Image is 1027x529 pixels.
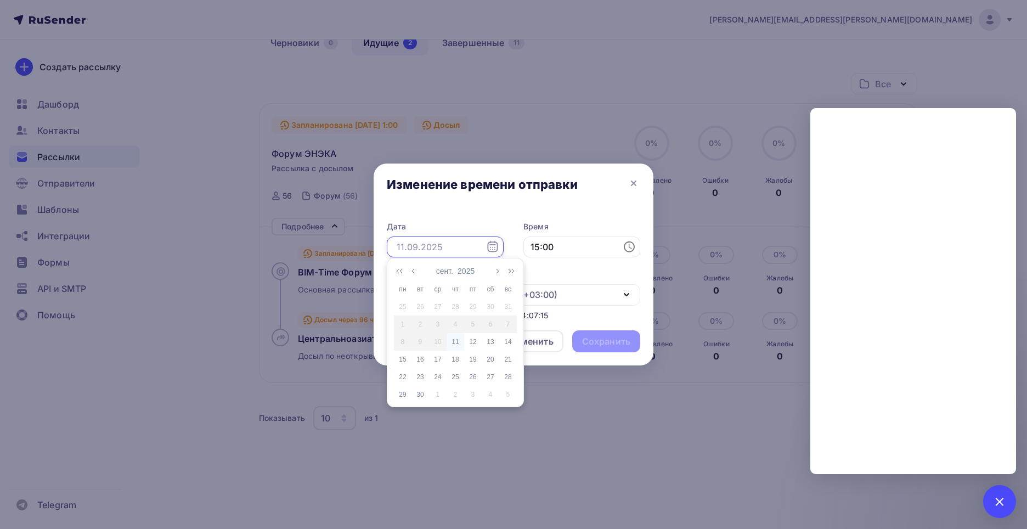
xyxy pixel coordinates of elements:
td: 2025-10-05 [499,386,517,403]
td: 2025-09-06 [482,316,499,333]
td: 2025-08-28 [447,298,464,316]
div: 3 [464,390,482,399]
div: 5 [499,390,517,399]
td: 2025-10-04 [482,386,499,403]
div: 14 [499,337,517,347]
div: 4 [482,390,499,399]
div: 12 [464,337,482,347]
td: 2025-09-02 [411,316,429,333]
div: 17 [429,354,447,364]
th: сб [482,280,499,298]
div: 29 [394,390,411,399]
div: 25 [447,372,464,382]
div: 11 [447,337,464,347]
label: Дата [387,221,504,232]
td: 2025-09-17 [429,351,447,368]
td: 2025-09-25 [447,368,464,386]
div: 22 [394,372,411,382]
div: 23 [411,372,429,382]
td: 2025-09-08 [394,333,411,351]
td: 2025-09-09 [411,333,429,351]
td: 2025-09-14 [499,333,517,351]
div: 19 [464,354,482,364]
td: 2025-09-16 [411,351,429,368]
td: 2025-10-02 [447,386,464,403]
div: 13 [482,337,499,347]
input: 14:07 [523,237,640,257]
div: 5 [464,319,482,329]
div: 26 [464,372,482,382]
td: 2025-08-30 [482,298,499,316]
td: 2025-08-29 [464,298,482,316]
div: 1 [429,390,447,399]
div: 20 [482,354,499,364]
td: 2025-09-04 [447,316,464,333]
td: 2025-09-01 [394,316,411,333]
div: 31 [499,302,517,312]
td: 2025-09-28 [499,368,517,386]
td: 2025-09-10 [429,333,447,351]
div: 9 [411,337,429,347]
div: 26 [411,302,429,312]
td: 2025-09-03 [429,316,447,333]
div: 2 [447,390,464,399]
div: 2 [411,319,429,329]
button: 2025 [455,262,477,280]
td: 2025-09-13 [482,333,499,351]
td: 2025-09-07 [499,316,517,333]
th: пт [464,280,482,298]
div: 7 [499,319,517,329]
div: 21 [499,354,517,364]
div: 15 [394,354,411,364]
td: 2025-09-12 [464,333,482,351]
div: 28 [499,372,517,382]
td: 2025-09-11 [447,333,464,351]
td: 2025-09-27 [482,368,499,386]
td: 2025-10-03 [464,386,482,403]
td: 2025-09-26 [464,368,482,386]
th: вт [411,280,429,298]
td: 2025-08-26 [411,298,429,316]
div: 29 [464,302,482,312]
div: 6 [482,319,499,329]
input: 11.09.2025 [387,237,504,257]
div: 1 [394,319,411,329]
div: Отменить [510,335,554,348]
div: 27 [429,302,447,312]
td: 2025-09-18 [447,351,464,368]
div: 3 [429,319,447,329]
td: 2025-08-31 [499,298,517,316]
td: 2025-09-05 [464,316,482,333]
div: 30 [411,390,429,399]
div: 30 [482,302,499,312]
label: Время [523,221,640,232]
td: 2025-08-25 [394,298,411,316]
th: ср [429,280,447,298]
div: 28 [447,302,464,312]
div: 16 [411,354,429,364]
div: 8 [394,337,411,347]
td: 2025-08-27 [429,298,447,316]
td: 2025-09-23 [411,368,429,386]
div: 24 [429,372,447,382]
td: 2025-09-24 [429,368,447,386]
button: сент. [434,262,455,280]
td: 2025-09-29 [394,386,411,403]
div: 27 [482,372,499,382]
div: 25 [394,302,411,312]
td: 2025-10-01 [429,386,447,403]
td: 2025-09-15 [394,351,411,368]
div: Изменение времени отправки [387,177,578,192]
div: 4 [447,319,464,329]
td: 2025-09-22 [394,368,411,386]
td: 2025-09-30 [411,386,429,403]
td: 2025-09-20 [482,351,499,368]
td: 2025-09-21 [499,351,517,368]
div: 10 [429,337,447,347]
th: чт [447,280,464,298]
div: 18 [447,354,464,364]
th: вс [499,280,517,298]
th: пн [394,280,411,298]
td: 2025-09-19 [464,351,482,368]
